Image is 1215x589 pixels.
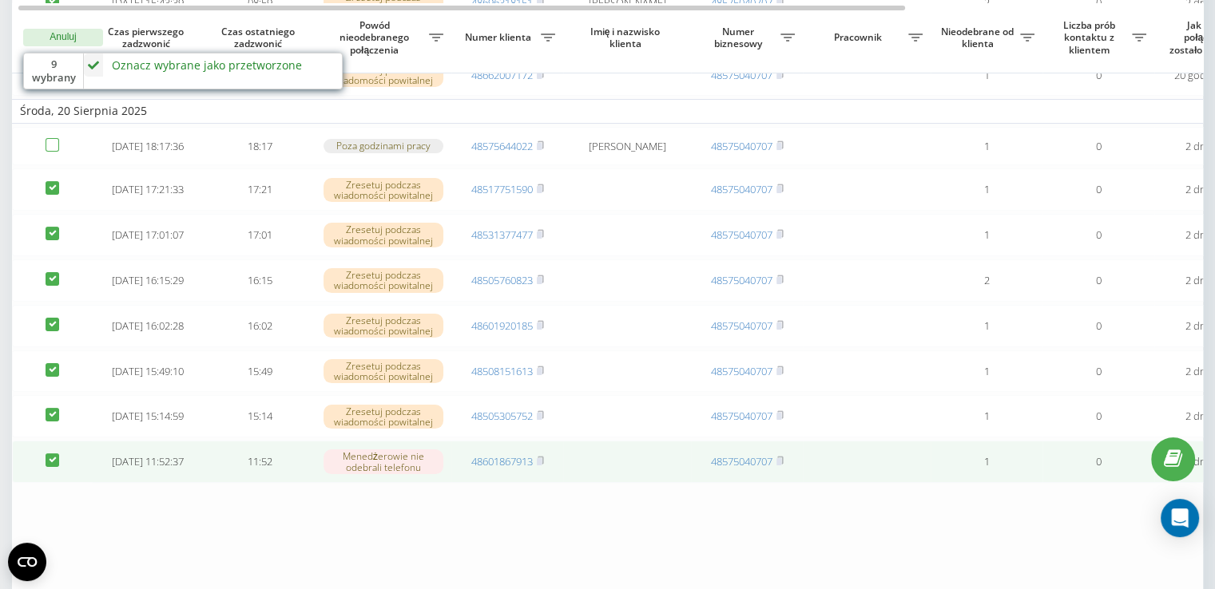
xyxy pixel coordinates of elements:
[931,441,1042,483] td: 1
[939,26,1020,50] span: Nieodebrane od klienta
[931,54,1042,97] td: 1
[931,259,1042,302] td: 2
[92,214,204,256] td: [DATE] 17:01:07
[204,350,316,393] td: 15:49
[204,305,316,347] td: 16:02
[92,168,204,211] td: [DATE] 17:21:33
[711,454,772,468] a: 48575040707
[1042,395,1154,437] td: 0
[1042,259,1154,302] td: 0
[1042,214,1154,256] td: 0
[471,182,533,196] a: 48517751590
[1161,499,1199,537] div: Open Intercom Messenger
[92,127,204,166] td: [DATE] 18:17:36
[931,395,1042,437] td: 1
[324,314,443,338] div: Zresetuj podczas wiadomości powitalnej
[931,214,1042,256] td: 1
[1042,54,1154,97] td: 0
[24,53,84,89] div: 9 wybrany
[711,139,772,153] a: 48575040707
[1042,127,1154,166] td: 0
[459,31,541,44] span: Numer klienta
[931,305,1042,347] td: 1
[204,214,316,256] td: 17:01
[204,168,316,211] td: 17:21
[92,441,204,483] td: [DATE] 11:52:37
[1042,350,1154,393] td: 0
[471,318,533,333] a: 48601920185
[577,26,677,50] span: Imię i nazwisko klienta
[92,259,204,302] td: [DATE] 16:15:29
[324,63,443,87] div: Zresetuj podczas wiadomości powitalnej
[324,268,443,292] div: Zresetuj podczas wiadomości powitalnej
[711,273,772,287] a: 48575040707
[324,178,443,202] div: Zresetuj podczas wiadomości powitalnej
[8,543,46,581] button: Open CMP widget
[931,127,1042,166] td: 1
[711,364,772,378] a: 48575040707
[711,182,772,196] a: 48575040707
[324,223,443,247] div: Zresetuj podczas wiadomości powitalnej
[563,127,691,166] td: [PERSON_NAME]
[92,305,204,347] td: [DATE] 16:02:28
[105,26,191,50] span: Czas pierwszego zadzwonić
[471,273,533,287] a: 48505760823
[204,259,316,302] td: 16:15
[931,350,1042,393] td: 1
[204,441,316,483] td: 11:52
[471,409,533,423] a: 48505305752
[23,29,103,46] button: Anuluj
[471,227,533,242] a: 48531377477
[471,364,533,378] a: 48508151613
[931,168,1042,211] td: 1
[92,350,204,393] td: [DATE] 15:49:10
[1042,168,1154,211] td: 0
[711,227,772,242] a: 48575040707
[711,409,772,423] a: 48575040707
[471,139,533,153] a: 48575644022
[112,57,302,73] div: Oznacz wybrane jako przetworzone
[1050,19,1132,57] span: Liczba prób kontaktu z klientem
[216,26,303,50] span: Czas ostatniego zadzwonić
[711,318,772,333] a: 48575040707
[324,359,443,383] div: Zresetuj podczas wiadomości powitalnej
[204,127,316,166] td: 18:17
[699,26,780,50] span: Numer biznesowy
[324,139,443,152] div: Poza godzinami pracy
[92,395,204,437] td: [DATE] 15:14:59
[204,395,316,437] td: 15:14
[1042,441,1154,483] td: 0
[1042,305,1154,347] td: 0
[471,68,533,82] a: 48662007172
[711,68,772,82] a: 48575040707
[324,405,443,429] div: Zresetuj podczas wiadomości powitalnej
[811,31,908,44] span: Pracownik
[324,449,443,473] div: Menedżerowie nie odebrali telefonu
[324,19,429,57] span: Powód nieodebranego połączenia
[471,454,533,468] a: 48601867913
